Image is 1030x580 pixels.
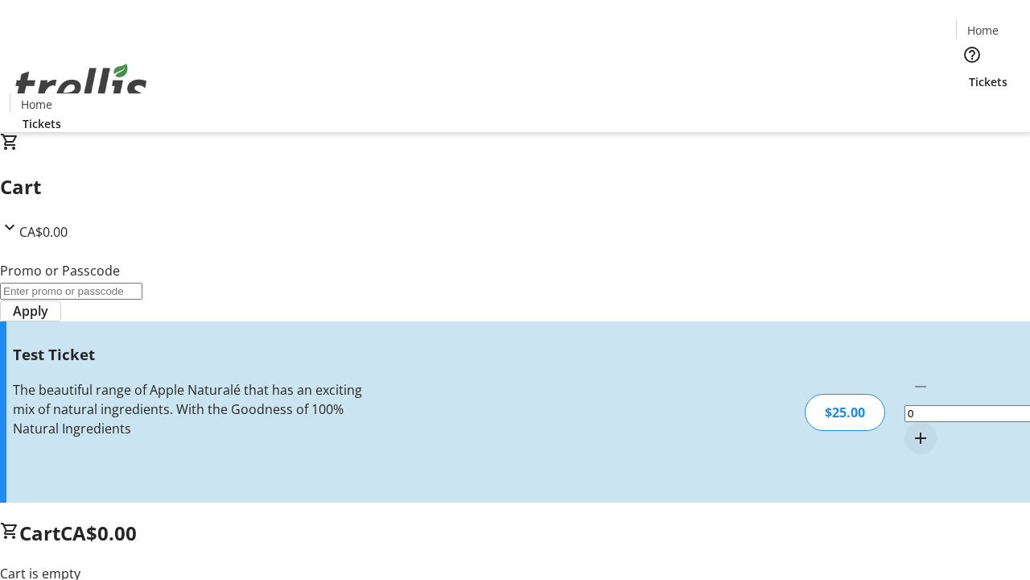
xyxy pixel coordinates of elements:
span: CA$0.00 [60,520,137,546]
button: Cart [956,90,988,122]
div: $25.00 [805,394,885,431]
span: Home [21,96,52,113]
span: Tickets [23,115,61,132]
span: CA$0.00 [19,223,68,241]
span: Apply [13,301,48,321]
a: Home [10,96,62,113]
a: Tickets [956,73,1020,90]
h3: Test Ticket [13,343,365,366]
a: Tickets [10,115,74,132]
a: Home [957,22,1008,39]
button: Help [956,39,988,71]
button: Increment by one [904,422,937,454]
span: Tickets [969,73,1007,90]
img: Orient E2E Organization PY8owYgghp's Logo [10,46,153,126]
span: Home [967,22,999,39]
div: The beautiful range of Apple Naturalé that has an exciting mix of natural ingredients. With the G... [13,380,365,438]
